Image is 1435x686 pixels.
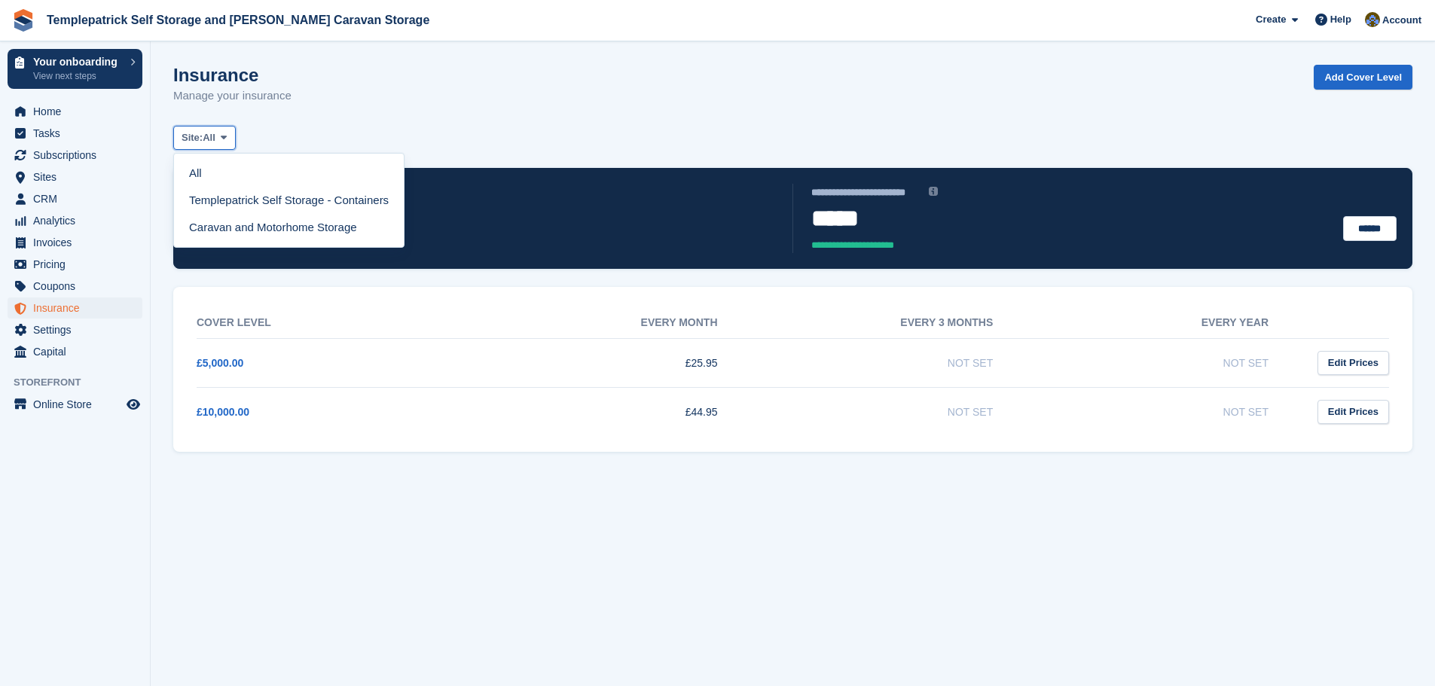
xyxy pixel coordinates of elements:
td: £44.95 [472,387,748,436]
span: Capital [33,341,124,362]
td: Not Set [1023,387,1299,436]
a: Add Cover Level [1314,65,1412,90]
span: Online Store [33,394,124,415]
td: £25.95 [472,338,748,387]
a: Templepatrick Self Storage - Containers [180,187,398,214]
a: Your onboarding View next steps [8,49,142,89]
span: Coupons [33,276,124,297]
button: Site: All [173,126,236,151]
a: menu [8,188,142,209]
a: menu [8,123,142,144]
span: Insurance [33,297,124,319]
span: Home [33,101,124,122]
span: Analytics [33,210,124,231]
span: Sites [33,166,124,188]
p: Your onboarding [33,56,123,67]
a: Edit Prices [1317,351,1389,376]
a: menu [8,297,142,319]
td: Not Set [1023,338,1299,387]
td: Not Set [748,338,1024,387]
a: menu [8,341,142,362]
th: Every month [472,307,748,339]
a: Preview store [124,395,142,413]
span: Settings [33,319,124,340]
a: menu [8,145,142,166]
span: Pricing [33,254,124,275]
span: Account [1382,13,1421,28]
a: Edit Prices [1317,400,1389,425]
span: Tasks [33,123,124,144]
a: £5,000.00 [197,357,243,369]
a: menu [8,210,142,231]
a: Templepatrick Self Storage and [PERSON_NAME] Caravan Storage [41,8,435,32]
a: menu [8,166,142,188]
span: Create [1256,12,1286,27]
img: stora-icon-8386f47178a22dfd0bd8f6a31ec36ba5ce8667c1dd55bd0f319d3a0aa187defe.svg [12,9,35,32]
a: menu [8,232,142,253]
span: Help [1330,12,1351,27]
p: View next steps [33,69,123,83]
p: Manage your insurance [173,87,292,105]
a: All [180,160,398,187]
span: Subscriptions [33,145,124,166]
a: menu [8,254,142,275]
span: Invoices [33,232,124,253]
a: menu [8,276,142,297]
span: All [203,130,215,145]
img: icon-info-grey-7440780725fd019a000dd9b08b2336e03edf1995a4989e88bcd33f0948082b44.svg [929,187,938,196]
span: Site: [182,130,203,145]
th: Every year [1023,307,1299,339]
a: Caravan and Motorhome Storage [180,214,398,241]
td: Not Set [748,387,1024,436]
th: Cover Level [197,307,472,339]
a: menu [8,319,142,340]
img: Karen [1365,12,1380,27]
a: menu [8,101,142,122]
h1: Insurance [173,65,292,85]
a: £10,000.00 [197,406,249,418]
th: Every 3 months [748,307,1024,339]
span: Storefront [14,375,150,390]
span: CRM [33,188,124,209]
a: menu [8,394,142,415]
